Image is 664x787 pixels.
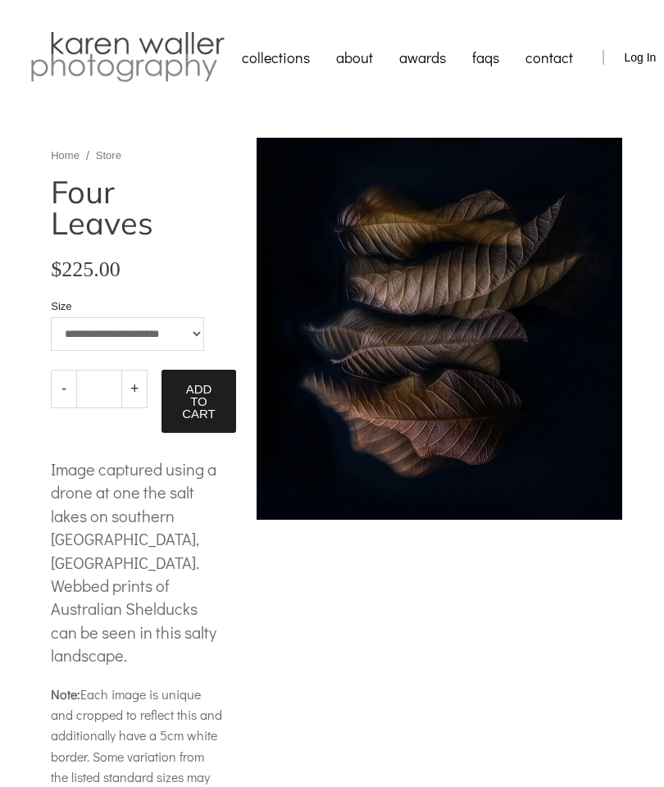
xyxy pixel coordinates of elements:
span: Image captured using a drone at one the salt lakes on southern [GEOGRAPHIC_DATA], [GEOGRAPHIC_DAT... [51,458,216,666]
span: $225.00 [51,259,121,280]
span: / [86,148,89,163]
a: - [51,370,77,408]
a: Home [51,148,80,162]
img: Karen Waller Photography [26,29,229,86]
a: Add To Cart [161,370,236,433]
a: faqs [459,37,512,78]
h1: Four Leaves [51,176,224,239]
label: Size [51,301,203,312]
a: collections [229,37,323,78]
a: + [121,370,148,408]
span: Log In [624,51,656,64]
img: Four Leaves [257,138,623,520]
a: about [323,37,386,78]
a: Store [96,148,121,162]
a: contact [512,37,586,78]
span: Note: [51,685,80,703]
a: awards [386,37,459,78]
